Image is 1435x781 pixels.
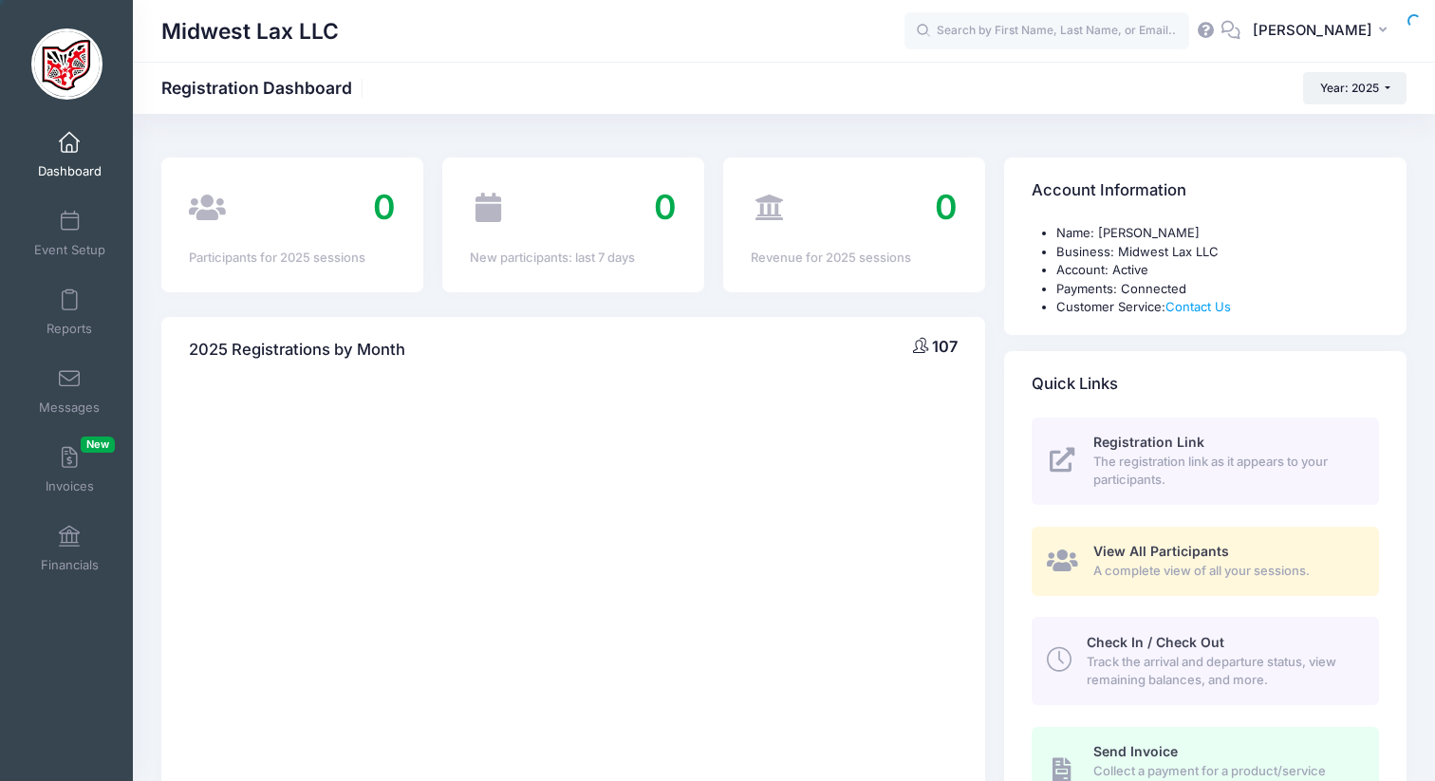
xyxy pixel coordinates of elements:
h4: 2025 Registrations by Month [189,323,405,377]
h1: Registration Dashboard [161,78,368,98]
a: Dashboard [25,121,115,188]
li: Business: Midwest Lax LLC [1056,243,1379,262]
h4: Account Information [1032,164,1186,218]
img: Midwest Lax LLC [31,28,102,100]
a: Registration Link The registration link as it appears to your participants. [1032,418,1379,505]
span: Reports [47,321,92,337]
span: 0 [373,186,396,228]
span: 0 [654,186,677,228]
li: Payments: Connected [1056,280,1379,299]
span: Dashboard [38,163,102,179]
span: A complete view of all your sessions. [1093,562,1357,581]
input: Search by First Name, Last Name, or Email... [904,12,1189,50]
span: Event Setup [34,242,105,258]
span: Track the arrival and departure status, view remaining balances, and more. [1087,653,1357,690]
span: Year: 2025 [1320,81,1379,95]
a: View All Participants A complete view of all your sessions. [1032,527,1379,596]
li: Name: [PERSON_NAME] [1056,224,1379,243]
span: Send Invoice [1093,743,1178,759]
span: Invoices [46,478,94,494]
h4: Quick Links [1032,357,1118,411]
li: Account: Active [1056,261,1379,280]
button: [PERSON_NAME] [1240,9,1407,53]
span: Messages [39,400,100,416]
span: Financials [41,557,99,573]
div: Revenue for 2025 sessions [751,249,958,268]
span: Registration Link [1093,434,1204,450]
div: Participants for 2025 sessions [189,249,396,268]
span: New [81,437,115,453]
a: Messages [25,358,115,424]
a: Financials [25,515,115,582]
div: New participants: last 7 days [470,249,677,268]
a: Contact Us [1165,299,1231,314]
span: View All Participants [1093,543,1229,559]
span: Check In / Check Out [1087,634,1224,650]
span: The registration link as it appears to your participants. [1093,453,1357,490]
a: Check In / Check Out Track the arrival and departure status, view remaining balances, and more. [1032,617,1379,704]
button: Year: 2025 [1303,72,1407,104]
a: InvoicesNew [25,437,115,503]
span: 107 [932,337,958,356]
h1: Midwest Lax LLC [161,9,339,53]
span: [PERSON_NAME] [1253,20,1372,41]
a: Reports [25,279,115,345]
a: Event Setup [25,200,115,267]
span: 0 [935,186,958,228]
li: Customer Service: [1056,298,1379,317]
